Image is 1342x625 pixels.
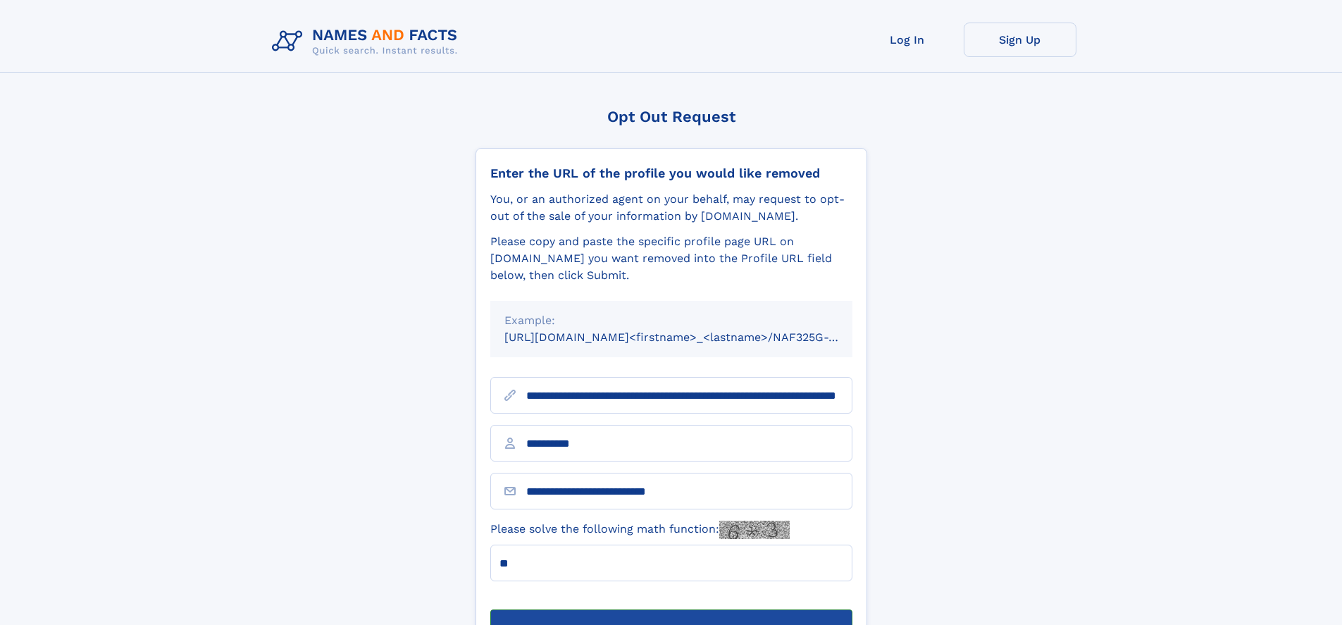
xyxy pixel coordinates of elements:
[490,191,852,225] div: You, or an authorized agent on your behalf, may request to opt-out of the sale of your informatio...
[476,108,867,125] div: Opt Out Request
[851,23,964,57] a: Log In
[964,23,1076,57] a: Sign Up
[504,312,838,329] div: Example:
[504,330,879,344] small: [URL][DOMAIN_NAME]<firstname>_<lastname>/NAF325G-xxxxxxxx
[490,521,790,539] label: Please solve the following math function:
[490,233,852,284] div: Please copy and paste the specific profile page URL on [DOMAIN_NAME] you want removed into the Pr...
[490,166,852,181] div: Enter the URL of the profile you would like removed
[266,23,469,61] img: Logo Names and Facts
